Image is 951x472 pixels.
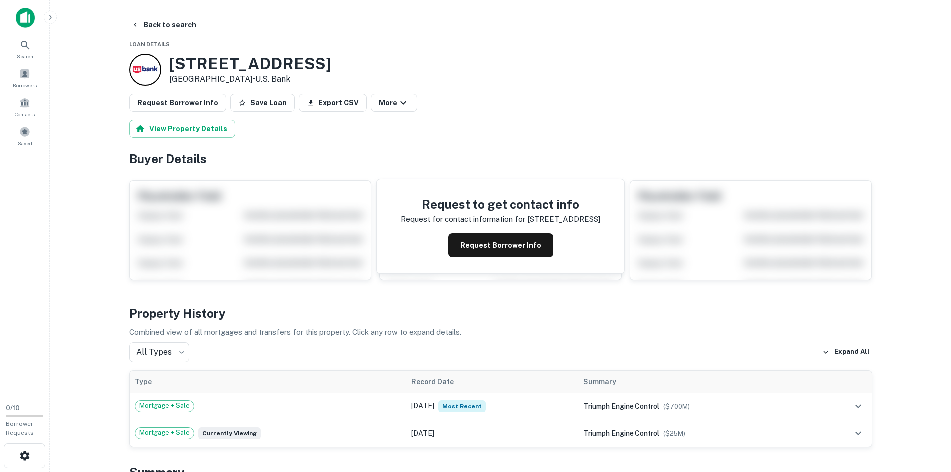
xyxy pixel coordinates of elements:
button: expand row [850,398,867,415]
th: Summary [578,371,816,393]
button: Back to search [127,16,200,34]
span: Borrowers [13,81,37,89]
span: Most Recent [438,400,486,412]
a: Contacts [3,93,47,120]
a: Search [3,35,47,62]
span: triumph engine control [583,429,659,437]
button: Expand All [820,345,872,360]
iframe: Chat Widget [901,392,951,440]
p: [STREET_ADDRESS] [527,213,600,225]
span: Borrower Requests [6,420,34,436]
img: capitalize-icon.png [16,8,35,28]
span: Mortgage + Sale [135,428,194,438]
span: Saved [18,139,32,147]
p: Request for contact information for [401,213,525,225]
h4: Property History [129,304,872,322]
span: Loan Details [129,41,170,47]
button: Request Borrower Info [448,233,553,257]
span: Currently viewing [198,427,261,439]
span: Contacts [15,110,35,118]
td: [DATE] [406,393,578,420]
span: ($ 700M ) [663,403,690,410]
button: View Property Details [129,120,235,138]
p: Combined view of all mortgages and transfers for this property. Click any row to expand details. [129,326,872,338]
span: 0 / 10 [6,404,20,412]
button: expand row [850,425,867,442]
div: All Types [129,342,189,362]
p: [GEOGRAPHIC_DATA] • [169,73,331,85]
td: [DATE] [406,420,578,447]
th: Type [130,371,406,393]
button: Export CSV [299,94,367,112]
span: Mortgage + Sale [135,401,194,411]
h3: [STREET_ADDRESS] [169,54,331,73]
button: Request Borrower Info [129,94,226,112]
span: Search [17,52,33,60]
h4: Request to get contact info [401,195,600,213]
span: triumph engine control [583,402,659,410]
a: Borrowers [3,64,47,91]
span: ($ 25M ) [663,430,685,437]
button: More [371,94,417,112]
button: Save Loan [230,94,295,112]
a: U.s. Bank [255,74,290,84]
h4: Buyer Details [129,150,872,168]
a: Saved [3,122,47,149]
th: Record Date [406,371,578,393]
